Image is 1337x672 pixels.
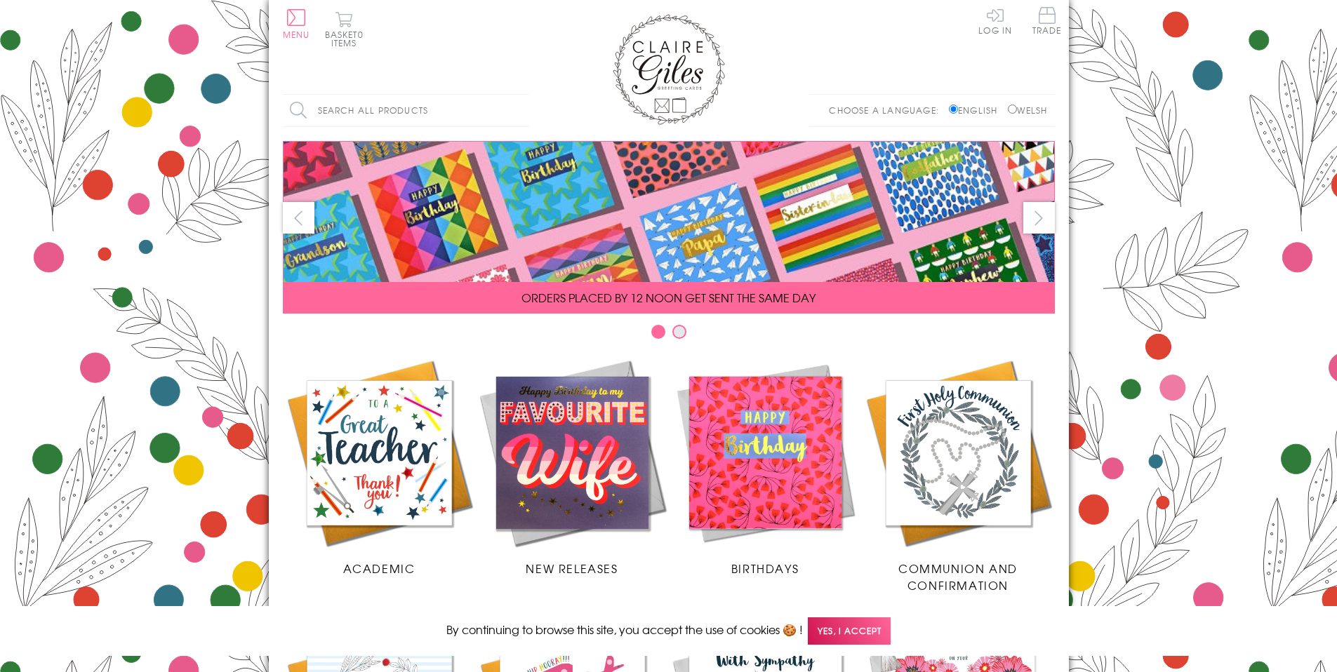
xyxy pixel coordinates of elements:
[343,560,415,577] span: Academic
[949,104,1004,116] label: English
[526,560,618,577] span: New Releases
[862,356,1055,593] a: Communion and Confirmation
[669,356,862,577] a: Birthdays
[1023,202,1055,234] button: next
[283,202,314,234] button: prev
[672,325,686,339] button: Carousel Page 2
[1032,7,1062,37] a: Trade
[1008,104,1048,116] label: Welsh
[829,104,946,116] p: Choose a language:
[283,9,310,39] button: Menu
[978,7,1012,34] a: Log In
[283,95,528,126] input: Search all products
[1008,105,1017,114] input: Welsh
[1032,7,1062,34] span: Trade
[283,28,310,41] span: Menu
[283,324,1055,346] div: Carousel Pagination
[731,560,799,577] span: Birthdays
[521,289,816,306] span: ORDERS PLACED BY 12 NOON GET SENT THE SAME DAY
[651,325,665,339] button: Carousel Page 1 (Current Slide)
[949,105,958,114] input: English
[476,356,669,577] a: New Releases
[808,617,891,645] span: Yes, I accept
[325,11,364,47] button: Basket0 items
[613,14,725,125] img: Claire Giles Greetings Cards
[514,95,528,126] input: Search
[283,356,476,577] a: Academic
[898,560,1018,593] span: Communion and Confirmation
[331,28,364,49] span: 0 items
